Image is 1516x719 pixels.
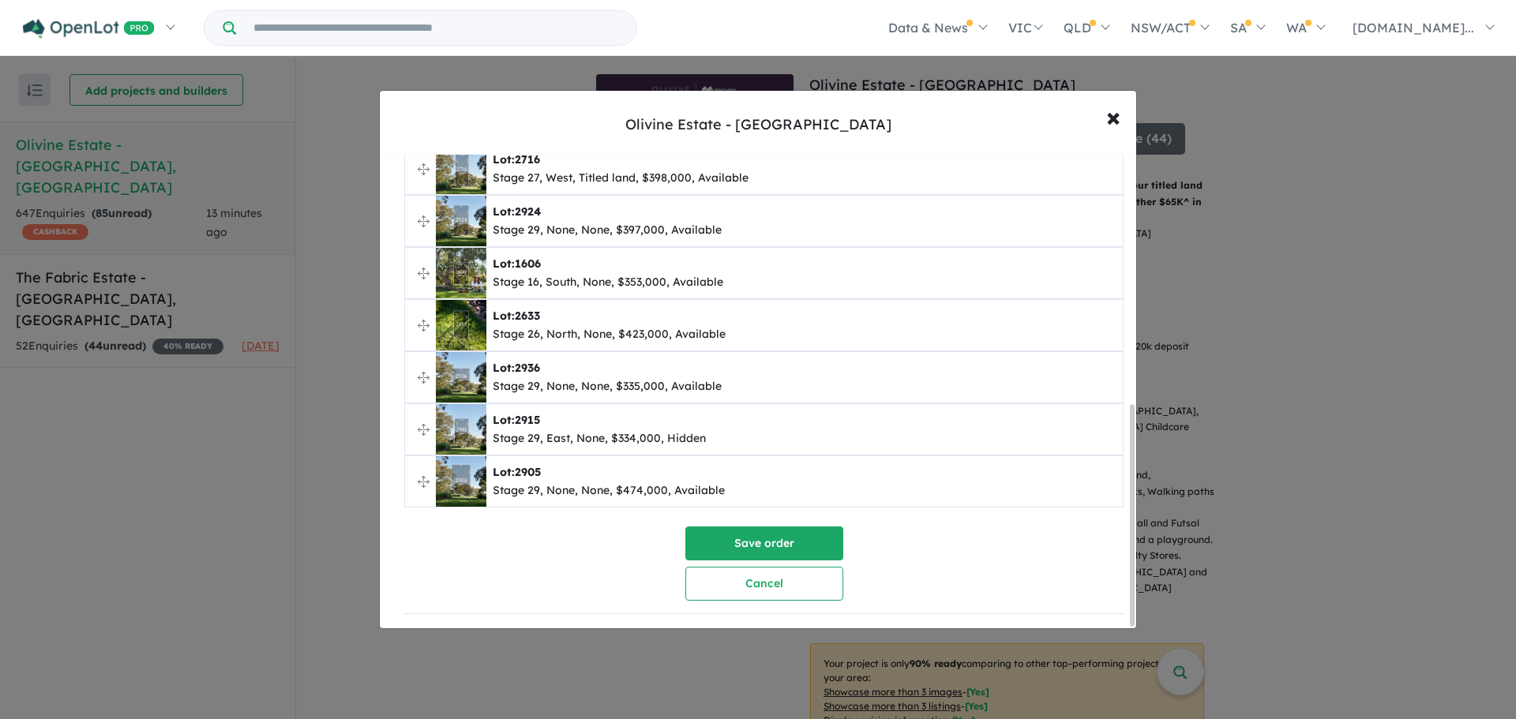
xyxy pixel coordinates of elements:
[1353,20,1474,36] span: [DOMAIN_NAME]...
[418,476,430,488] img: drag.svg
[515,152,540,167] span: 2716
[493,465,541,479] b: Lot:
[493,325,726,344] div: Stage 26, North, None, $423,000, Available
[493,152,540,167] b: Lot:
[685,567,843,601] button: Cancel
[515,465,541,479] span: 2905
[436,352,486,403] img: Olivine%20Estate%20-%20Donnybrook%20-%20Lot%202936___1755843616.jpg
[493,257,541,271] b: Lot:
[23,19,155,39] img: Openlot PRO Logo White
[493,413,540,427] b: Lot:
[436,404,486,455] img: Olivine%20Estate%20-%20Donnybrook%20-%20Lot%202915___1751246235.jpg
[418,320,430,331] img: drag.svg
[493,204,541,219] b: Lot:
[436,144,486,194] img: Olivine%20Estate%20-%20Donnybrook%20-%20Lot%202716___1756913008.jpg
[418,163,430,175] img: drag.svg
[515,309,540,323] span: 2633
[493,169,749,188] div: Stage 27, West, Titled land, $398,000, Available
[493,221,722,240] div: Stage 29, None, None, $397,000, Available
[515,413,540,427] span: 2915
[436,456,486,507] img: Olivine%20Estate%20-%20Donnybrook%20-%20Lot%202905___1755844108.jpg
[493,273,723,292] div: Stage 16, South, None, $353,000, Available
[493,361,540,375] b: Lot:
[685,526,843,560] button: Save order
[239,11,633,45] input: Try estate name, suburb, builder or developer
[493,309,540,323] b: Lot:
[436,196,486,246] img: Olivine%20Estate%20-%20Donnybrook%20-%20Lot%202924___1755843986.jpg
[436,248,486,298] img: Olivine%20Estate%20-%20Donnybrook%20-%20Lot%201606___1736914842.jpg
[493,377,722,396] div: Stage 29, None, None, $335,000, Available
[493,429,706,448] div: Stage 29, East, None, $334,000, Hidden
[418,215,430,227] img: drag.svg
[418,372,430,384] img: drag.svg
[418,424,430,436] img: drag.svg
[625,114,891,135] div: Olivine Estate - [GEOGRAPHIC_DATA]
[515,204,541,219] span: 2924
[515,361,540,375] span: 2936
[1106,99,1120,133] span: ×
[515,257,541,271] span: 1606
[493,481,725,500] div: Stage 29, None, None, $474,000, Available
[418,268,430,279] img: drag.svg
[436,300,486,350] img: Olivine%20Estate%20-%20Donnybrook%20-%20Lot%202633___1755832364.jpg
